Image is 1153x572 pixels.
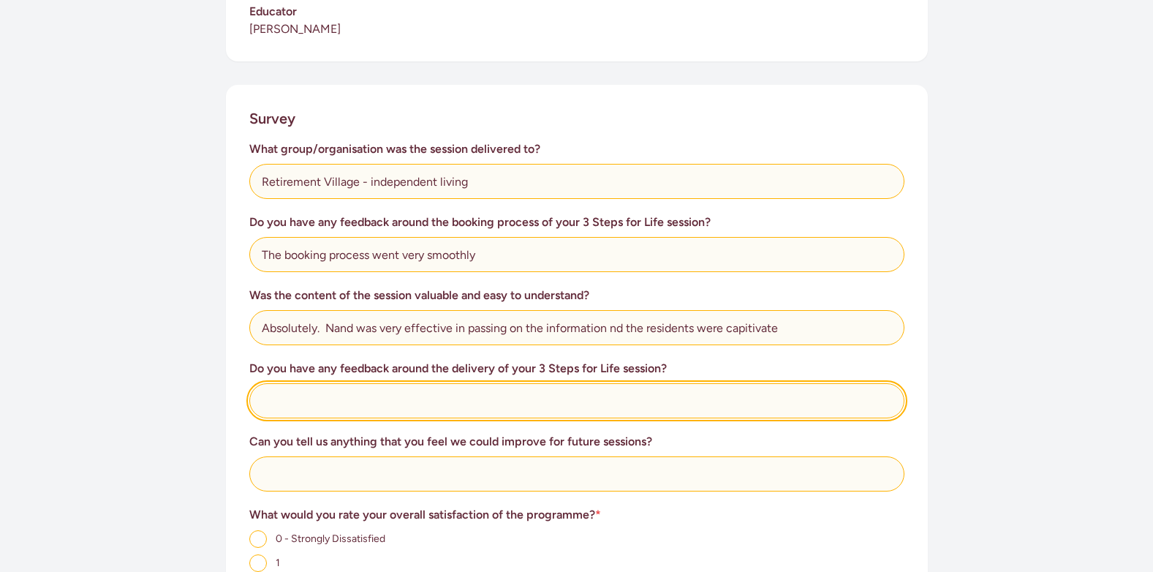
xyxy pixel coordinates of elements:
[249,530,267,548] input: 0 - Strongly Dissatisfied
[249,506,904,524] h3: What would you rate your overall satisfaction of the programme?
[249,3,904,20] h3: Educator
[249,287,904,304] h3: Was the content of the session valuable and easy to understand?
[249,554,267,572] input: 1
[249,214,904,231] h3: Do you have any feedback around the booking process of your 3 Steps for Life session?
[276,557,280,569] span: 1
[249,108,295,129] h2: Survey
[249,140,904,158] h3: What group/organisation was the session delivered to?
[276,533,385,545] span: 0 - Strongly Dissatisfied
[249,433,904,451] h3: Can you tell us anything that you feel we could improve for future sessions?
[249,360,904,377] h3: Do you have any feedback around the delivery of your 3 Steps for Life session?
[249,20,904,38] p: [PERSON_NAME]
